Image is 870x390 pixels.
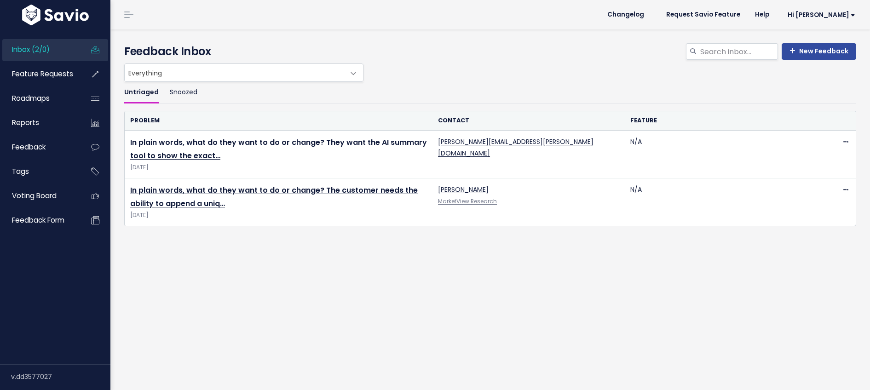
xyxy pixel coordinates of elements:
a: Snoozed [170,82,197,103]
a: Voting Board [2,185,76,206]
a: Reports [2,112,76,133]
a: Untriaged [124,82,159,103]
th: Problem [125,111,432,130]
a: Feedback [2,137,76,158]
span: Feature Requests [12,69,73,79]
a: [PERSON_NAME][EMAIL_ADDRESS][PERSON_NAME][DOMAIN_NAME] [438,137,593,158]
a: Feedback form [2,210,76,231]
a: MarketView Research [438,198,497,205]
span: Tags [12,166,29,176]
td: N/A [625,131,817,178]
span: Changelog [607,11,644,18]
a: New Feedback [782,43,856,60]
a: Inbox (2/0) [2,39,76,60]
td: N/A [625,178,817,226]
ul: Filter feature requests [124,82,856,103]
a: In plain words, what do they want to do or change? The customer needs the ability to append a uniq… [130,185,418,209]
span: Hi [PERSON_NAME] [788,11,855,18]
th: Feature [625,111,817,130]
img: logo-white.9d6f32f41409.svg [20,5,91,25]
span: Inbox (2/0) [12,45,50,54]
span: [DATE] [130,163,427,172]
span: Reports [12,118,39,127]
h4: Feedback Inbox [124,43,856,60]
a: Tags [2,161,76,182]
a: Request Savio Feature [659,8,748,22]
a: In plain words, what do they want to do or change? They want the AI summary tool to show the exact… [130,137,427,161]
span: Everything [125,64,345,81]
span: Everything [124,63,363,82]
span: Voting Board [12,191,57,201]
a: Feature Requests [2,63,76,85]
a: Roadmaps [2,88,76,109]
span: [DATE] [130,211,427,220]
span: Feedback form [12,215,64,225]
input: Search inbox... [699,43,778,60]
span: Roadmaps [12,93,50,103]
th: Contact [432,111,625,130]
span: Feedback [12,142,46,152]
a: Hi [PERSON_NAME] [777,8,863,22]
a: [PERSON_NAME] [438,185,489,194]
div: v.dd3577027 [11,365,110,389]
a: Help [748,8,777,22]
